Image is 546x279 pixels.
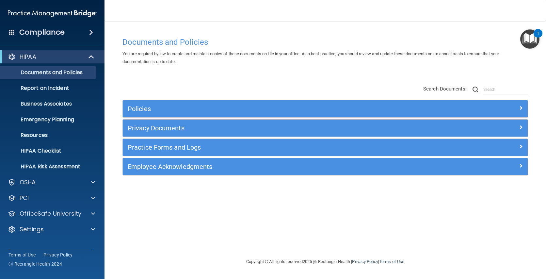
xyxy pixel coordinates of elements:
[423,86,467,92] span: Search Documents:
[128,161,523,172] a: Employee Acknowledgments
[20,225,44,233] p: Settings
[122,51,499,64] span: You are required by law to create and maintain copies of these documents on file in your office. ...
[4,85,93,91] p: Report an Incident
[520,29,539,49] button: Open Resource Center, 1 new notification
[4,101,93,107] p: Business Associates
[4,69,93,76] p: Documents and Policies
[128,105,422,112] h5: Policies
[8,53,95,61] a: HIPAA
[8,225,95,233] a: Settings
[128,123,523,133] a: Privacy Documents
[4,116,93,123] p: Emergency Planning
[4,132,93,139] p: Resources
[128,144,422,151] h5: Practice Forms and Logs
[122,38,528,46] h4: Documents and Policies
[8,252,36,258] a: Terms of Use
[8,7,97,20] img: PMB logo
[128,124,422,132] h5: Privacy Documents
[19,28,65,37] h4: Compliance
[128,163,422,170] h5: Employee Acknowledgments
[537,33,539,42] div: 1
[20,53,36,61] p: HIPAA
[20,178,36,186] p: OSHA
[43,252,73,258] a: Privacy Policy
[8,194,95,202] a: PCI
[352,259,378,264] a: Privacy Policy
[8,261,62,267] span: Ⓒ Rectangle Health 2024
[379,259,404,264] a: Terms of Use
[206,251,444,272] div: Copyright © All rights reserved 2025 @ Rectangle Health | |
[483,85,528,94] input: Search
[4,163,93,170] p: HIPAA Risk Assessment
[20,194,29,202] p: PCI
[473,87,478,92] img: ic-search.3b580494.png
[128,142,523,153] a: Practice Forms and Logs
[8,178,95,186] a: OSHA
[4,148,93,154] p: HIPAA Checklist
[8,210,95,218] a: OfficeSafe University
[20,210,81,218] p: OfficeSafe University
[128,104,523,114] a: Policies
